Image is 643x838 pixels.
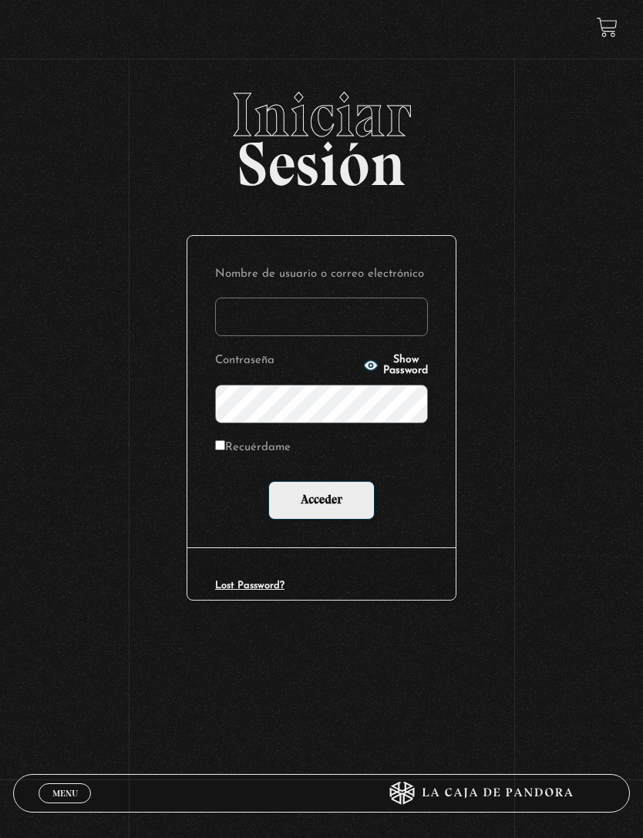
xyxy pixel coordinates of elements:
[13,84,631,183] h2: Sesión
[363,355,428,376] button: Show Password
[268,481,375,520] input: Acceder
[47,802,83,813] span: Cerrar
[52,789,78,798] span: Menu
[13,84,631,146] span: Iniciar
[215,440,225,450] input: Recuérdame
[215,581,284,591] a: Lost Password?
[215,437,291,459] label: Recuérdame
[215,264,428,286] label: Nombre de usuario o correo electrónico
[383,355,428,376] span: Show Password
[597,17,618,38] a: View your shopping cart
[215,350,359,372] label: Contraseña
